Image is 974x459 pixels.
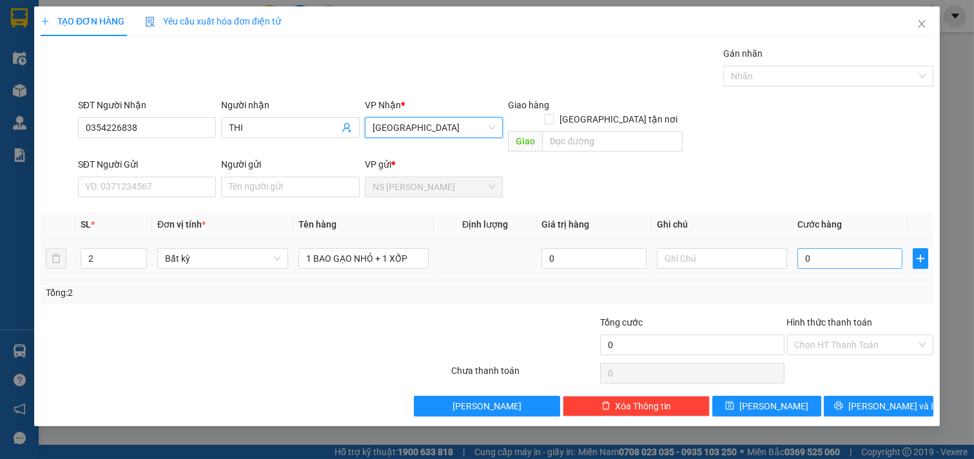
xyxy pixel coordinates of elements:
span: N5 Phan Rang [373,177,496,197]
input: Ghi Chú [657,248,788,269]
span: delete [601,401,610,411]
span: close [917,19,927,29]
div: Tổng: 2 [46,286,376,300]
span: Xóa Thông tin [616,399,672,413]
input: 0 [541,248,647,269]
button: [PERSON_NAME] [414,396,561,416]
div: VP gửi [365,157,503,171]
span: Yêu cầu xuất hóa đơn điện tử [145,16,281,26]
span: Đơn vị tính [157,219,206,229]
button: printer[PERSON_NAME] và In [824,396,933,416]
span: Bất kỳ [165,249,280,268]
img: icon [145,17,155,27]
span: Tên hàng [298,219,336,229]
b: Gửi khách hàng [79,19,128,79]
button: plus [913,248,928,269]
span: [PERSON_NAME] [739,399,808,413]
img: logo.jpg [140,16,171,47]
span: [PERSON_NAME] [453,399,521,413]
label: Hình thức thanh toán [787,317,873,327]
b: Xe Đăng Nhân [16,83,57,144]
span: Giao [508,131,542,151]
label: Gán nhãn [723,48,763,59]
span: SL [81,219,91,229]
div: Người nhận [221,98,360,112]
span: plus [41,17,50,26]
div: Chưa thanh toán [450,364,599,386]
button: save[PERSON_NAME] [712,396,822,416]
span: printer [834,401,843,411]
span: VP Nhận [365,100,401,110]
li: (c) 2017 [108,61,177,77]
div: Người gửi [221,157,360,171]
button: deleteXóa Thông tin [563,396,710,416]
b: [DOMAIN_NAME] [108,49,177,59]
div: SĐT Người Gửi [78,157,217,171]
button: Close [904,6,940,43]
span: Cước hàng [797,219,842,229]
span: Định lượng [462,219,508,229]
span: [GEOGRAPHIC_DATA] tận nơi [554,112,683,126]
span: Giao hàng [508,100,549,110]
span: Giá trị hàng [541,219,589,229]
span: [PERSON_NAME] và In [848,399,939,413]
span: Sài Gòn [373,118,496,137]
span: save [725,401,734,411]
input: Dọc đường [542,131,682,151]
span: TẠO ĐƠN HÀNG [41,16,124,26]
div: SĐT Người Nhận [78,98,217,112]
input: VD: Bàn, Ghế [298,248,429,269]
th: Ghi chú [652,212,793,237]
span: user-add [342,122,352,133]
span: plus [913,253,928,264]
button: delete [46,248,66,269]
span: Tổng cước [600,317,643,327]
